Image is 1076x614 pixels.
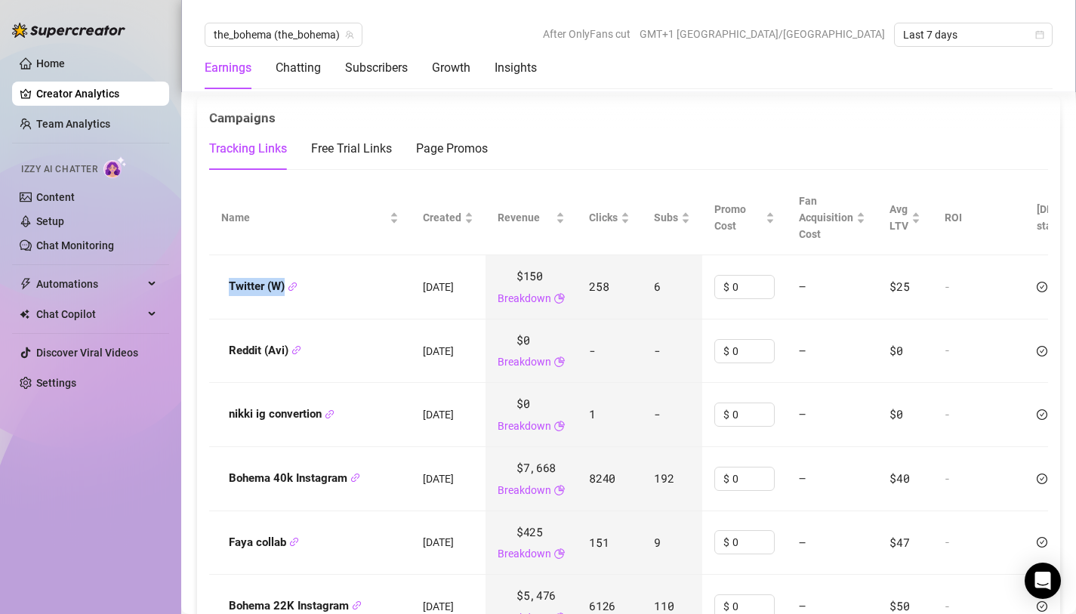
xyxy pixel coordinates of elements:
[36,82,157,106] a: Creator Analytics
[732,340,774,363] input: Enter cost
[654,279,661,294] span: 6
[945,408,1013,421] div: -
[889,535,909,550] span: $47
[945,472,1013,486] div: -
[423,281,454,293] span: [DATE]
[36,272,143,296] span: Automations
[889,598,909,613] span: $50
[352,600,362,610] span: link
[12,23,125,38] img: logo-BBDzfeDw.svg
[345,59,408,77] div: Subscribers
[554,353,565,370] span: pie-chart
[289,537,299,548] button: Copy Link
[311,140,392,158] div: Free Trial Links
[288,281,298,292] button: Copy Link
[276,59,321,77] div: Chatting
[516,587,556,605] span: $5,476
[799,471,806,486] span: —
[325,409,335,420] button: Copy Link
[732,531,774,554] input: Enter cost
[229,535,299,549] strong: Faya collab
[498,482,551,498] a: Breakdown
[36,377,76,389] a: Settings
[945,344,1013,357] div: -
[291,345,301,356] button: Copy Link
[229,599,362,612] strong: Bohema 22K Instagram
[589,343,596,358] span: -
[325,409,335,419] span: link
[229,344,301,357] strong: Reddit (Avi)
[889,279,909,294] span: $25
[498,418,551,434] a: Breakdown
[945,211,962,224] span: ROI
[498,209,553,226] span: Revenue
[799,406,806,421] span: —
[1035,30,1044,39] span: calendar
[516,332,529,350] span: $0
[205,59,251,77] div: Earnings
[423,345,454,357] span: [DATE]
[516,395,529,413] span: $0
[554,545,565,562] span: pie-chart
[589,279,609,294] span: 258
[345,30,354,39] span: team
[209,140,287,158] div: Tracking Links
[889,471,909,486] span: $40
[36,302,143,326] span: Chat Copilot
[889,203,908,232] span: Avg LTV
[498,353,551,370] a: Breakdown
[36,215,64,227] a: Setup
[732,276,774,298] input: Enter cost
[498,290,551,307] a: Breakdown
[229,407,335,421] strong: nikki ig convertion
[589,209,618,226] span: Clicks
[209,96,1048,128] div: Campaigns
[432,59,470,77] div: Growth
[229,471,360,485] strong: Bohema 40k Instagram
[945,280,1013,294] div: -
[498,545,551,562] a: Breakdown
[36,118,110,130] a: Team Analytics
[889,406,902,421] span: $0
[1037,337,1047,366] span: check-circle
[1037,529,1047,557] span: check-circle
[654,343,661,358] span: -
[36,239,114,251] a: Chat Monitoring
[654,406,661,421] span: -
[654,209,678,226] span: Subs
[554,290,565,307] span: pie-chart
[654,535,661,550] span: 9
[288,282,298,292] span: link
[516,459,556,477] span: $7,668
[1025,563,1061,599] div: Open Intercom Messenger
[36,191,75,203] a: Content
[732,403,774,426] input: Enter cost
[714,201,763,234] span: Promo Cost
[21,162,97,177] span: Izzy AI Chatter
[423,209,461,226] span: Created
[799,343,806,358] span: —
[589,535,609,550] span: 151
[36,57,65,69] a: Home
[589,598,615,613] span: 6126
[799,598,806,613] span: —
[214,23,353,46] span: the_bohema (the_bohema)
[799,535,806,550] span: —
[1037,464,1047,493] span: check-circle
[732,467,774,490] input: Enter cost
[20,278,32,290] span: thunderbolt
[554,418,565,434] span: pie-chart
[554,482,565,498] span: pie-chart
[20,309,29,319] img: Chat Copilot
[516,523,543,541] span: $425
[416,140,488,158] div: Page Promos
[423,600,454,612] span: [DATE]
[945,600,1013,613] div: -
[640,23,885,45] span: GMT+1 [GEOGRAPHIC_DATA]/[GEOGRAPHIC_DATA]
[103,156,127,178] img: AI Chatter
[36,347,138,359] a: Discover Viral Videos
[799,279,806,294] span: —
[589,471,615,486] span: 8240
[543,23,630,45] span: After OnlyFans cut
[799,195,853,240] span: Fan Acquisition Cost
